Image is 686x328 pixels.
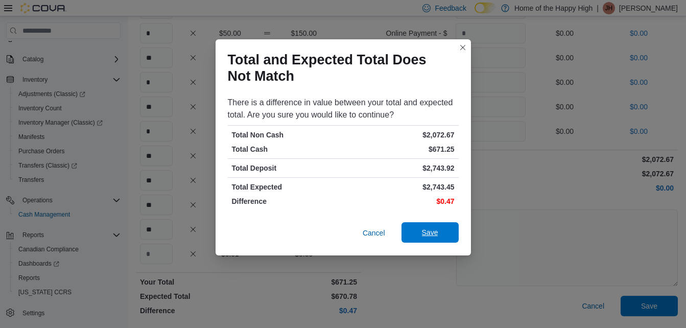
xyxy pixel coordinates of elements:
p: $671.25 [345,144,455,154]
p: $0.47 [345,196,455,206]
span: Cancel [363,228,385,238]
button: Save [401,222,459,243]
p: $2,743.45 [345,182,455,192]
p: $2,743.92 [345,163,455,173]
p: Total Expected [232,182,341,192]
button: Cancel [359,223,389,243]
p: Total Cash [232,144,341,154]
p: Total Deposit [232,163,341,173]
div: There is a difference in value between your total and expected total. Are you sure you would like... [228,97,459,121]
p: $2,072.67 [345,130,455,140]
span: Save [422,227,438,238]
p: Total Non Cash [232,130,341,140]
button: Closes this modal window [457,41,469,54]
p: Difference [232,196,341,206]
h1: Total and Expected Total Does Not Match [228,52,451,84]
